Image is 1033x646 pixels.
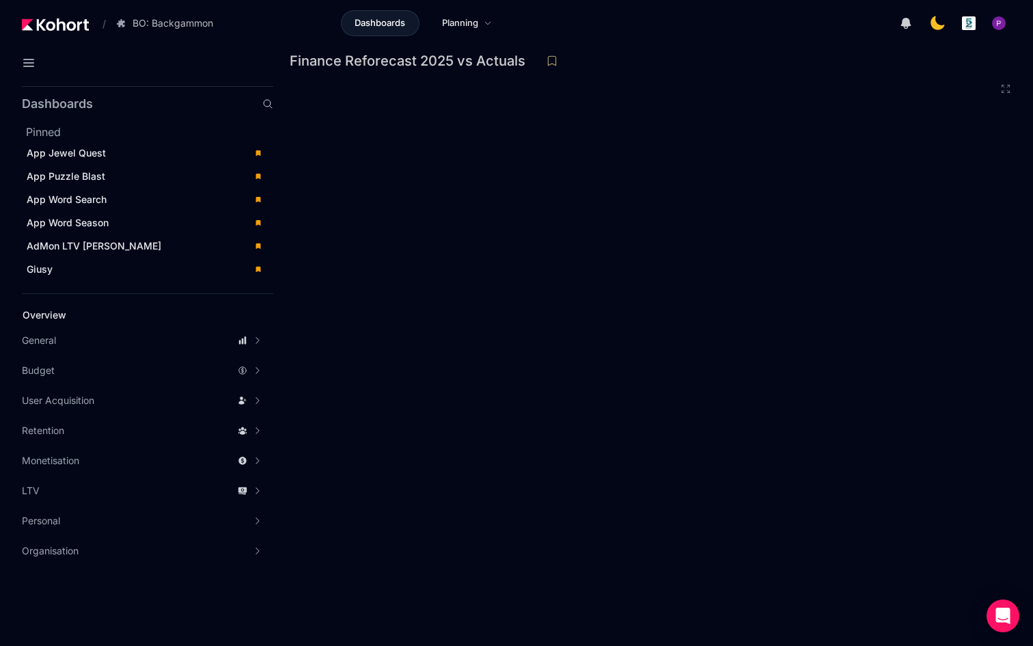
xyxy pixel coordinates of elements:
span: BO: Backgammon [133,16,213,30]
img: logo_logo_images_1_20240607072359498299_20240828135028712857.jpeg [962,16,976,30]
span: Planning [442,16,478,30]
span: Budget [22,364,55,377]
button: BO: Backgammon [109,12,228,35]
span: AdMon LTV [PERSON_NAME] [27,240,161,252]
span: Monetisation [22,454,79,468]
span: Retention [22,424,64,438]
a: Dashboards [341,10,419,36]
div: Open Intercom Messenger [987,600,1019,632]
span: Personal [22,514,60,528]
span: General [22,334,56,347]
span: User Acquisition [22,394,94,407]
a: AdMon LTV [PERSON_NAME] [22,236,269,256]
a: App Word Season [22,213,269,233]
button: Fullscreen [1000,83,1011,94]
span: App Word Season [27,217,109,228]
h2: Pinned [26,124,273,140]
a: App Puzzle Blast [22,166,269,187]
span: LTV [22,484,40,498]
a: Overview [18,305,250,325]
span: Giusy [27,263,53,275]
a: App Jewel Quest [22,143,269,163]
span: Dashboards [355,16,405,30]
a: Planning [428,10,506,36]
span: Organisation [22,544,79,558]
a: Giusy [22,259,269,280]
span: / [92,16,106,31]
h2: Dashboards [22,98,93,110]
span: App Word Search [27,193,107,205]
span: App Jewel Quest [27,147,106,159]
a: App Word Search [22,189,269,210]
span: App Puzzle Blast [27,170,105,182]
img: Kohort logo [22,18,89,31]
span: Overview [23,309,66,321]
h3: Finance Reforecast 2025 vs Actuals [290,54,534,68]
